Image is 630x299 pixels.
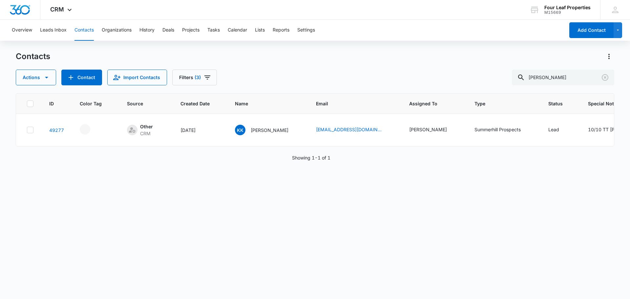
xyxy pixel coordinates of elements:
[49,100,54,107] span: ID
[316,126,393,134] div: Email - kennedykarl474@gmail.com - Select to Edit Field
[474,126,521,133] div: Summerhill Prospects
[207,20,220,41] button: Tasks
[548,126,571,134] div: Status - Lead - Select to Edit Field
[80,124,102,135] div: - - Select to Edit Field
[273,20,289,41] button: Reports
[102,20,132,41] button: Organizations
[251,127,288,134] p: [PERSON_NAME]
[512,70,614,85] input: Search Contacts
[474,100,523,107] span: Type
[600,72,610,83] button: Clear
[140,123,153,130] div: Other
[195,75,201,80] span: (3)
[172,70,217,85] button: Filters
[409,100,449,107] span: Assigned To
[604,51,614,62] button: Actions
[61,70,102,85] button: Add Contact
[316,126,382,133] a: [EMAIL_ADDRESS][DOMAIN_NAME]
[235,125,300,135] div: Name - Karl Kennedy - Select to Edit Field
[548,100,563,107] span: Status
[182,20,199,41] button: Projects
[16,70,56,85] button: Actions
[297,20,315,41] button: Settings
[544,5,591,10] div: account name
[139,20,155,41] button: History
[127,100,155,107] span: Source
[235,125,245,135] span: KK
[292,154,330,161] p: Showing 1-1 of 1
[162,20,174,41] button: Deals
[50,6,64,13] span: CRM
[107,70,167,85] button: Import Contacts
[16,52,50,61] h1: Contacts
[316,100,384,107] span: Email
[74,20,94,41] button: Contacts
[127,123,165,137] div: Source - [object Object] - Select to Edit Field
[544,10,591,15] div: account id
[474,126,533,134] div: Type - Summerhill Prospects - Select to Edit Field
[409,126,447,133] div: [PERSON_NAME]
[80,100,102,107] span: Color Tag
[548,126,559,133] div: Lead
[180,127,219,134] div: [DATE]
[228,20,247,41] button: Calendar
[12,20,32,41] button: Overview
[180,100,210,107] span: Created Date
[255,20,265,41] button: Lists
[235,100,291,107] span: Name
[409,126,459,134] div: Assigned To - Adam Schoenborn - Select to Edit Field
[49,127,64,133] a: Navigate to contact details page for Karl Kennedy
[569,22,614,38] button: Add Contact
[140,130,153,137] div: CRM
[40,20,67,41] button: Leads Inbox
